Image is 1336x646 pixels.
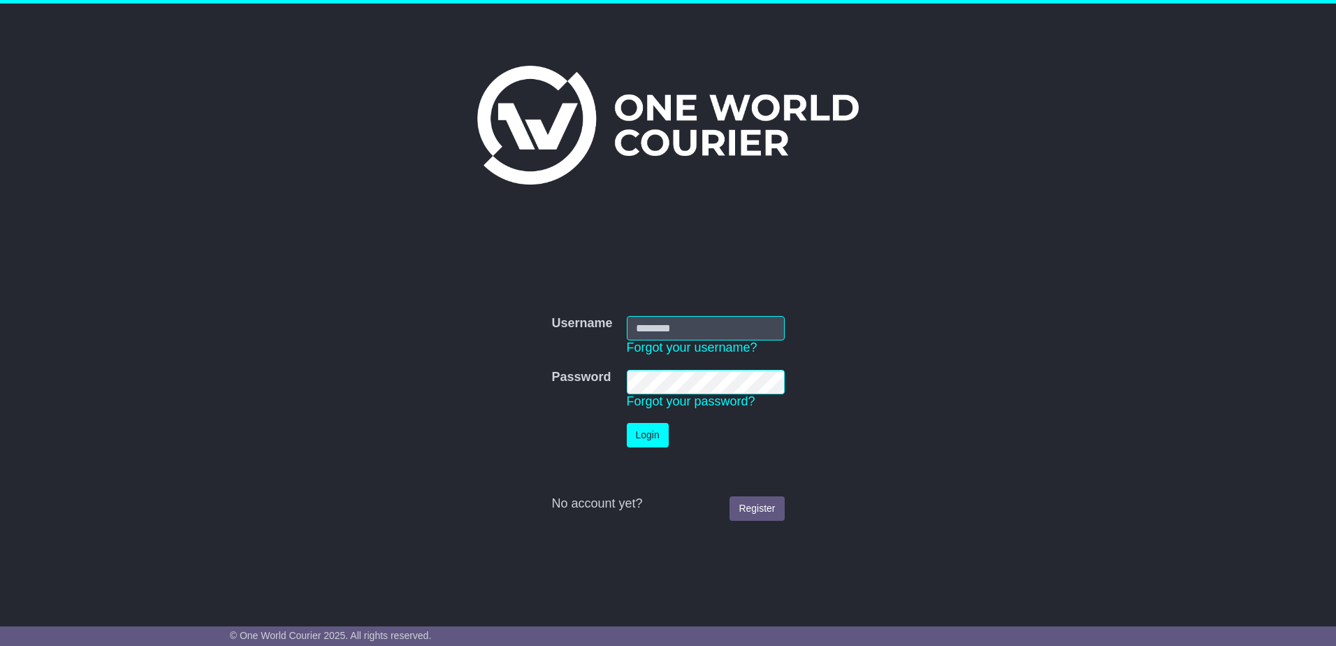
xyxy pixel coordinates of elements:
img: One World [477,66,859,185]
label: Username [551,316,612,331]
div: No account yet? [551,496,784,512]
span: © One World Courier 2025. All rights reserved. [230,630,432,641]
label: Password [551,370,611,385]
button: Login [627,423,669,447]
a: Forgot your username? [627,340,757,354]
a: Forgot your password? [627,394,755,408]
a: Register [729,496,784,521]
